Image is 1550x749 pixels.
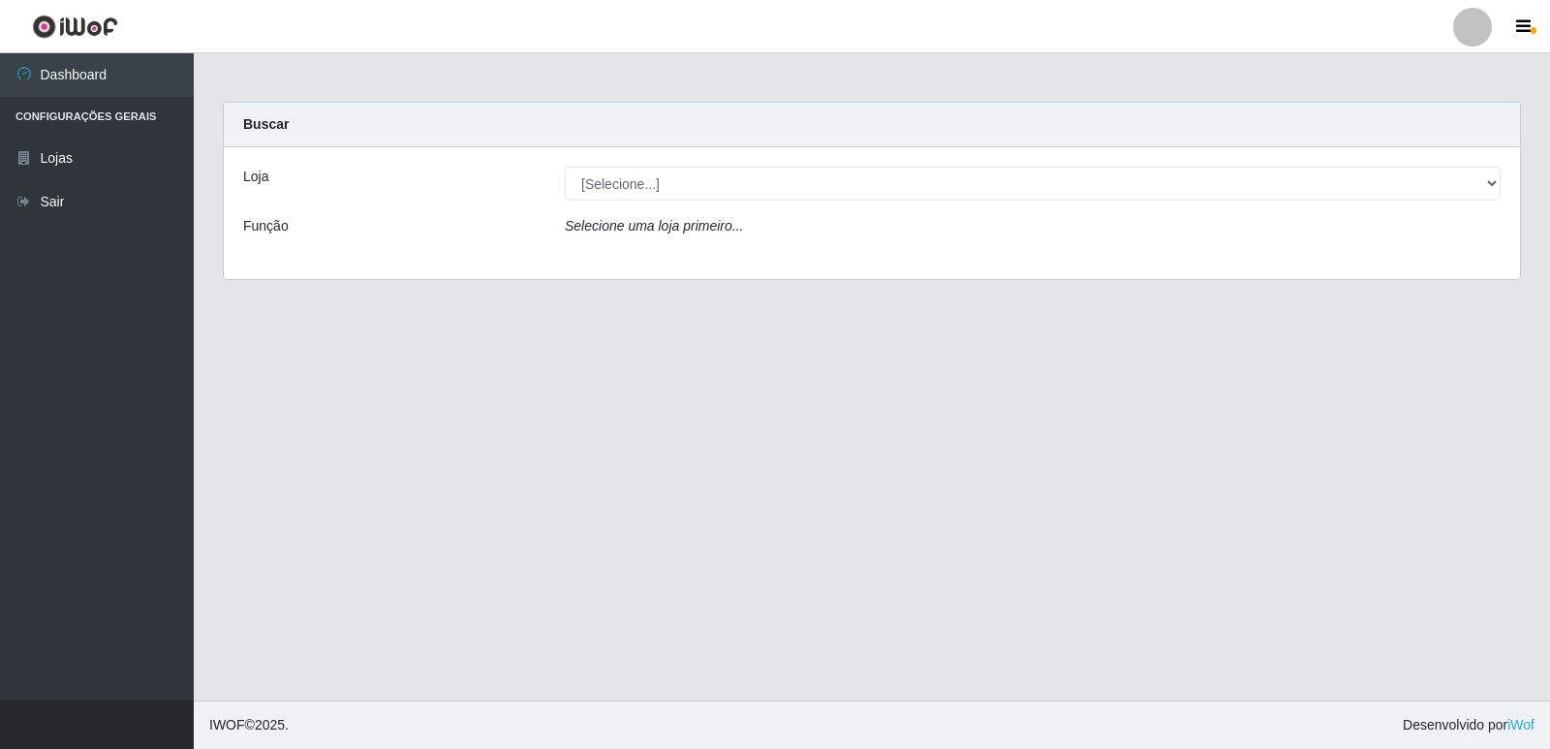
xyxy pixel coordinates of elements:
i: Selecione uma loja primeiro... [565,218,743,234]
img: CoreUI Logo [32,15,118,39]
a: iWof [1507,717,1534,733]
strong: Buscar [243,116,289,132]
span: © 2025 . [209,715,289,735]
label: Loja [243,167,268,187]
span: Desenvolvido por [1403,715,1534,735]
label: Função [243,216,289,236]
span: IWOF [209,717,245,733]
